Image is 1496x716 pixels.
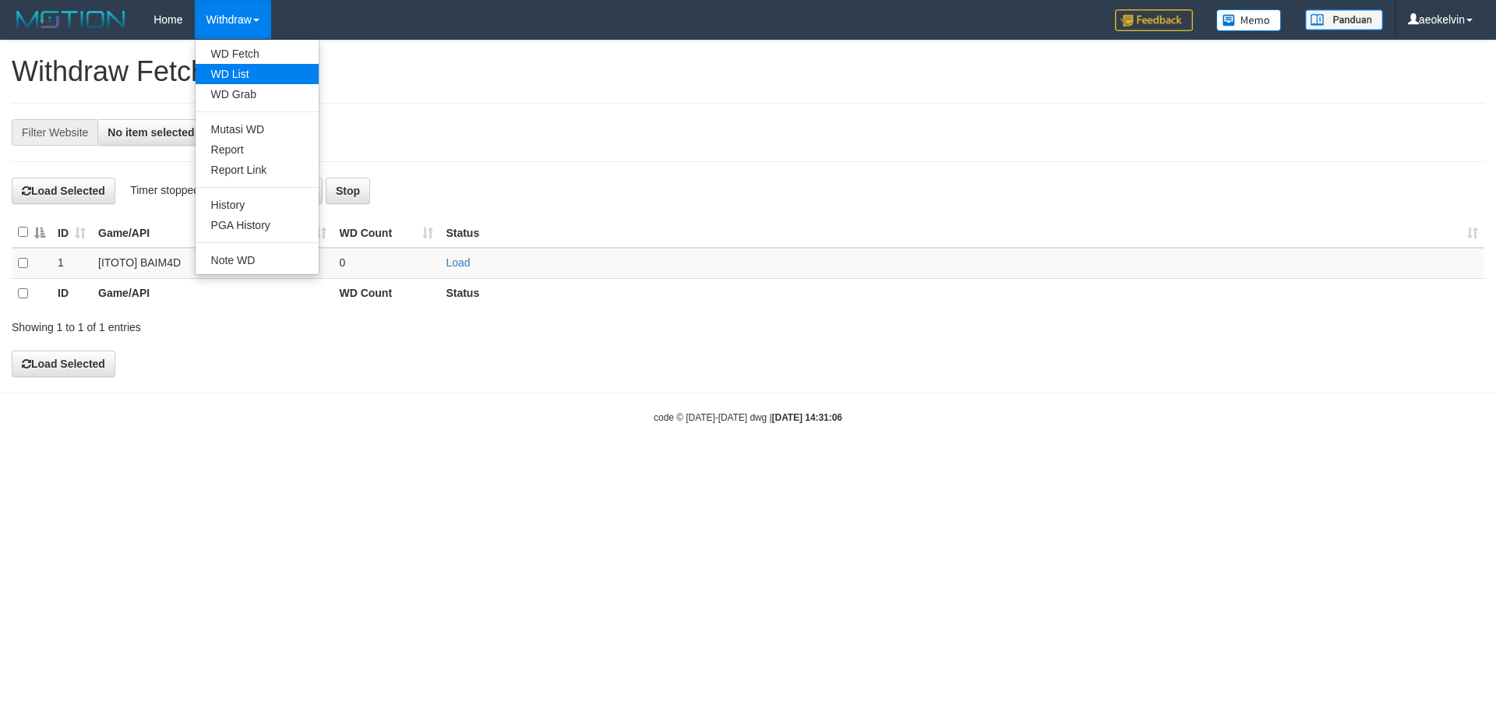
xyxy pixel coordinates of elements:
[51,278,92,309] th: ID
[51,248,92,279] td: 1
[772,412,842,423] strong: [DATE] 14:31:06
[1216,9,1282,31] img: Button%20Memo.svg
[12,178,115,204] button: Load Selected
[326,178,370,204] button: Stop
[12,119,97,146] div: Filter Website
[130,184,199,196] span: Timer stopped
[12,56,1484,87] h1: Withdraw Fetch
[12,351,115,377] button: Load Selected
[92,248,333,279] td: [ITOTO] BAIM4D
[1305,9,1383,30] img: panduan.png
[439,217,1484,248] th: Status: activate to sort column ascending
[333,217,439,248] th: WD Count: activate to sort column ascending
[108,126,194,139] span: No item selected
[196,119,319,139] a: Mutasi WD
[1115,9,1193,31] img: Feedback.jpg
[196,84,319,104] a: WD Grab
[12,8,130,31] img: MOTION_logo.png
[196,215,319,235] a: PGA History
[446,256,470,269] a: Load
[196,250,319,270] a: Note WD
[196,195,319,215] a: History
[97,119,213,146] button: No item selected
[196,139,319,160] a: Report
[439,278,1484,309] th: Status
[333,278,439,309] th: WD Count
[12,313,612,335] div: Showing 1 to 1 of 1 entries
[654,412,842,423] small: code © [DATE]-[DATE] dwg |
[196,160,319,180] a: Report Link
[196,44,319,64] a: WD Fetch
[196,64,319,84] a: WD List
[51,217,92,248] th: ID: activate to sort column ascending
[92,278,333,309] th: Game/API
[92,217,333,248] th: Game/API: activate to sort column ascending
[339,256,345,269] span: 0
